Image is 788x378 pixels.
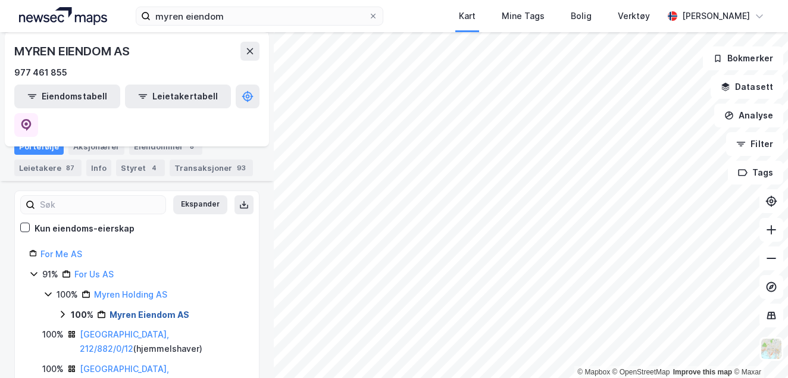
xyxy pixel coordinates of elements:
button: Eiendomstabell [14,85,120,108]
a: OpenStreetMap [612,368,670,376]
button: Filter [726,132,783,156]
div: Leietakere [14,160,82,176]
div: 91% [42,267,58,282]
img: logo.a4113a55bc3d86da70a041830d287a7e.svg [19,7,107,25]
input: Søk på adresse, matrikkel, gårdeiere, leietakere eller personer [151,7,368,25]
div: [PERSON_NAME] [682,9,750,23]
a: Myren Holding AS [94,289,167,299]
div: 100% [57,288,78,302]
button: Analyse [714,104,783,127]
button: Bokmerker [703,46,783,70]
a: For Me AS [40,249,82,259]
div: Mine Tags [502,9,545,23]
a: Mapbox [577,368,610,376]
div: 100% [42,327,64,342]
a: Improve this map [673,368,732,376]
a: For Us AS [74,269,114,279]
div: 977 461 855 [14,65,67,80]
div: 100% [42,362,64,376]
div: Transaksjoner [170,160,253,176]
div: Bolig [571,9,592,23]
div: Kun eiendoms-eierskap [35,221,135,236]
div: ( hjemmelshaver ) [80,327,245,356]
div: Verktøy [618,9,650,23]
div: MYREN EIENDOM AS [14,42,132,61]
div: 100% [71,308,93,322]
div: 4 [148,162,160,174]
iframe: Chat Widget [728,321,788,378]
a: Myren Eiendom AS [110,310,189,320]
button: Ekspander [173,195,227,214]
input: Søk [35,196,165,214]
button: Tags [728,161,783,185]
div: Styret [116,160,165,176]
div: 93 [234,162,248,174]
div: 87 [64,162,77,174]
a: [GEOGRAPHIC_DATA], 212/882/0/12 [80,329,169,354]
div: Kontrollprogram for chat [728,321,788,378]
div: Info [86,160,111,176]
button: Datasett [711,75,783,99]
div: Kart [459,9,476,23]
button: Leietakertabell [125,85,231,108]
